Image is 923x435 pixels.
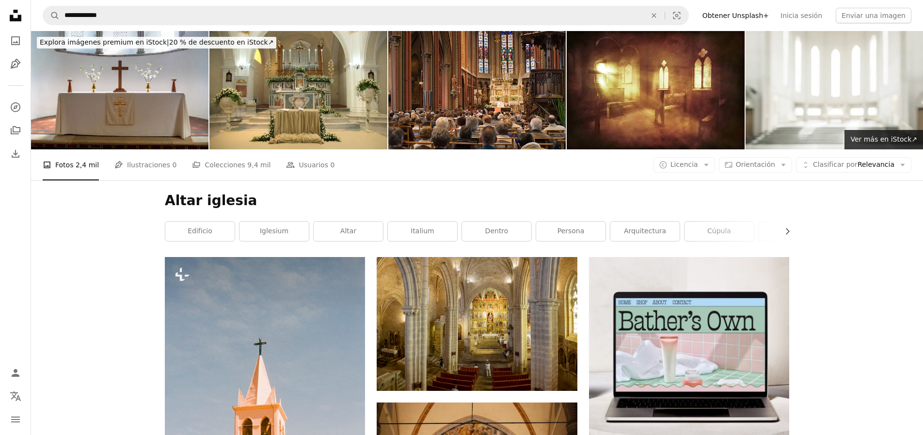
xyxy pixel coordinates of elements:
a: Una gran catedral con mucha gente dentro de ella [377,319,577,328]
span: 20 % de descuento en iStock ↗ [40,38,273,46]
a: iglesium [239,222,309,241]
span: Clasificar por [813,161,858,168]
span: Explora imágenes premium en iStock | [40,38,169,46]
span: 0 [330,160,334,170]
img: Vintage foto de interior de la iglesia [567,31,744,149]
img: bokeh interior de luterano moderno, iglesia cristiana [746,31,923,149]
a: Inicia sesión [775,8,828,23]
a: Explorar [6,97,25,117]
span: Orientación [736,161,775,168]
a: Colecciones [6,121,25,140]
a: edificio [165,222,235,241]
a: cúpula [684,222,754,241]
button: desplazar lista a la derecha [779,222,789,241]
a: Ver más en iStock↗ [844,130,923,149]
a: Una iglesia rosada se alza bajo un cielo azul brillante. [165,403,365,412]
button: Clasificar porRelevancia [796,157,911,173]
a: Obtener Unsplash+ [697,8,775,23]
a: Ilustraciones 0 [114,149,176,180]
a: Fotos [6,31,25,50]
a: Ilustraciones [6,54,25,74]
a: Colecciones 9,4 mil [192,149,271,180]
span: 0 [172,160,176,170]
button: Orientación [719,157,792,173]
span: Relevancia [813,160,894,170]
button: Buscar en Unsplash [43,6,60,25]
a: arquitectura [610,222,680,241]
button: Menú [6,410,25,429]
button: Búsqueda visual [665,6,688,25]
button: Licencia [653,157,715,173]
a: Historial de descargas [6,144,25,163]
button: Borrar [643,6,665,25]
button: Idioma [6,387,25,406]
a: dentro [462,222,531,241]
span: Licencia [670,161,698,168]
a: Humano [759,222,828,241]
a: Iniciar sesión / Registrarse [6,363,25,383]
img: Iglesia Europea servicio [388,31,566,149]
a: persona [536,222,605,241]
span: 9,4 mil [247,160,271,170]
img: Ceremonia de boda romántica en una hermosa iglesia, con flores adornando el altar [209,31,387,149]
a: Usuarios 0 [286,149,334,180]
form: Encuentra imágenes en todo el sitio [43,6,689,25]
a: Italium [388,222,457,241]
h1: Altar iglesia [165,192,789,209]
img: Una gran catedral con mucha gente dentro de ella [377,257,577,390]
button: Enviar una imagen [836,8,911,23]
a: altar [314,222,383,241]
span: Ver más en iStock ↗ [850,135,917,143]
a: Explora imágenes premium en iStock|20 % de descuento en iStock↗ [31,31,282,54]
img: Simplemente visten altar en una iglesia inglesa [31,31,208,149]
